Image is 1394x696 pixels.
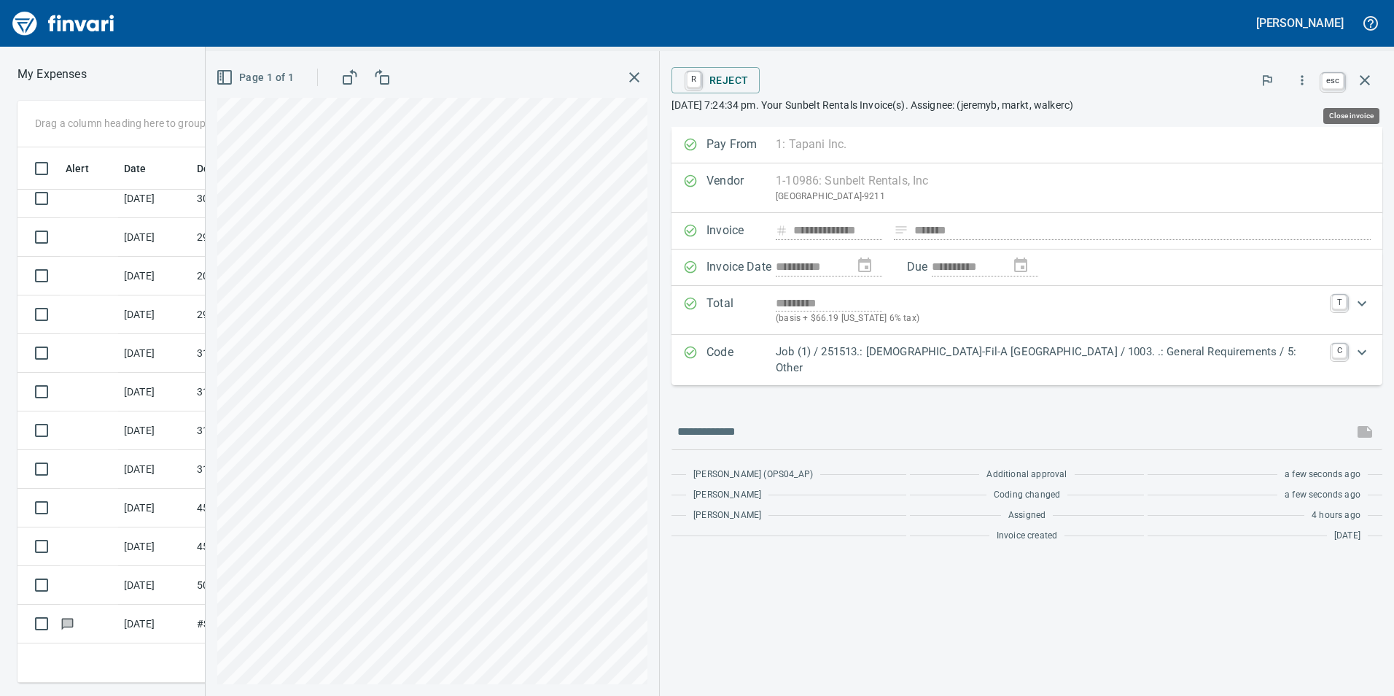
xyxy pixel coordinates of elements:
span: a few seconds ago [1285,468,1360,482]
span: a few seconds ago [1285,488,1360,503]
td: 31.1163.65 [191,411,322,450]
td: [DATE] [118,605,191,643]
span: Alert [66,160,108,177]
span: Invoice created [997,529,1058,544]
p: Total [706,295,776,326]
span: Reject [683,68,748,93]
td: 29.10989.65 [191,218,322,257]
td: [DATE] [118,179,191,218]
td: 30.00011.65 [191,179,322,218]
button: Page 1 of 1 [213,64,300,91]
a: T [1332,295,1347,309]
span: Additional approval [986,468,1067,482]
span: [PERSON_NAME] [693,509,761,523]
td: 29.11009.65 [191,295,322,334]
p: Code [706,344,776,376]
span: [DATE] [1334,529,1360,544]
span: Assigned [1008,509,1045,523]
span: Description [197,160,270,177]
td: [DATE] [118,411,191,450]
td: [DATE] [118,566,191,605]
td: #SHOP [191,605,322,643]
a: R [687,71,701,88]
p: [DATE] 7:24:34 pm. Your Sunbelt Rentals Invoice(s). Assignee: (jeremyb, markt, walkerc) [671,98,1382,112]
div: Expand [671,286,1382,335]
td: 4532.65 [191,489,322,527]
span: Date [124,160,147,177]
span: Alert [66,160,89,177]
td: 4532.65 [191,527,322,566]
td: [DATE] [118,218,191,257]
p: Drag a column heading here to group the table [35,116,249,131]
span: Description [197,160,252,177]
td: 31.1160.65 [191,334,322,373]
span: Page 1 of 1 [219,69,294,87]
td: 31.1116.65 [191,373,322,411]
h5: [PERSON_NAME] [1256,15,1344,31]
a: esc [1322,73,1344,89]
span: Coding changed [994,488,1060,503]
a: C [1332,344,1347,358]
nav: breadcrumb [17,66,87,83]
button: [PERSON_NAME] [1253,12,1347,34]
img: Finvari [9,6,118,41]
td: [DATE] [118,373,191,411]
td: 31.1168.65 [191,450,322,489]
span: [PERSON_NAME] [693,488,761,503]
span: 4 hours ago [1312,509,1360,523]
span: Has messages [60,619,75,628]
td: [DATE] [118,295,191,334]
p: Job (1) / 251513.: [DEMOGRAPHIC_DATA]-Fil-A [GEOGRAPHIC_DATA] / 1003. .: General Requirements / 5... [776,344,1323,376]
button: More [1286,64,1318,96]
td: [DATE] [118,489,191,527]
td: [DATE] [118,527,191,566]
button: Flag [1251,64,1283,96]
td: 50.10733.65 [191,566,322,605]
p: My Expenses [17,66,87,83]
td: [DATE] [118,334,191,373]
button: RReject [671,67,760,93]
span: [PERSON_NAME] (OPS04_AP) [693,468,813,482]
td: 20.13190.65 [191,257,322,295]
td: [DATE] [118,257,191,295]
td: [DATE] [118,450,191,489]
span: Date [124,160,166,177]
p: (basis + $66.19 [US_STATE] 6% tax) [776,312,1323,326]
div: Expand [671,335,1382,385]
